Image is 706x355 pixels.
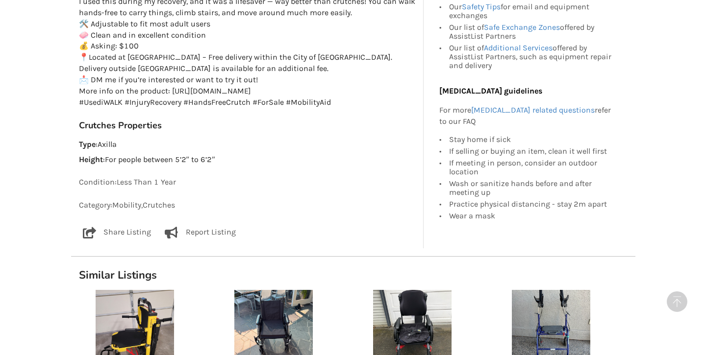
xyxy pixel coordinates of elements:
div: v 4.0.25 [27,16,48,24]
p: Share Listing [103,227,151,238]
img: website_grey.svg [16,25,24,33]
div: Wear a mask [449,210,615,220]
div: Our list of offered by AssistList Partners, such as equipment repair and delivery [449,42,615,70]
p: Report Listing [186,227,236,238]
b: [MEDICAL_DATA] guidelines [439,86,542,95]
div: Domain Overview [37,58,88,64]
p: Condition: Less Than 1 Year [79,177,416,188]
strong: Type [79,140,96,149]
div: Practice physical distancing - stay 2m apart [449,198,615,210]
div: Stay home if sick [449,135,615,145]
strong: Height [79,155,103,164]
img: logo_orange.svg [16,16,24,24]
a: Safety Tips [462,1,501,11]
p: For more refer to our FAQ [439,104,615,127]
a: Additional Services [484,43,553,52]
div: If meeting in person, consider an outdoor location [449,157,615,177]
img: tab_domain_overview_orange.svg [26,57,34,65]
div: Our for email and equipment exchanges [449,2,615,21]
img: tab_keywords_by_traffic_grey.svg [98,57,105,65]
div: Our list of offered by AssistList Partners [449,21,615,42]
div: If selling or buying an item, clean it well first [449,145,615,157]
a: Safe Exchange Zones [484,22,560,31]
div: Domain: [DOMAIN_NAME] [25,25,108,33]
a: [MEDICAL_DATA] related questions [471,105,595,114]
h3: Crutches Properties [79,120,416,131]
p: Category: Mobility , Crutches [79,200,416,211]
div: Wash or sanitize hands before and after meeting up [449,177,615,198]
p: : Axilla [79,139,416,150]
h1: Similar Listings [71,268,635,282]
p: : For people between 5’2″ to 6’2″ [79,154,416,166]
div: Keywords by Traffic [108,58,165,64]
